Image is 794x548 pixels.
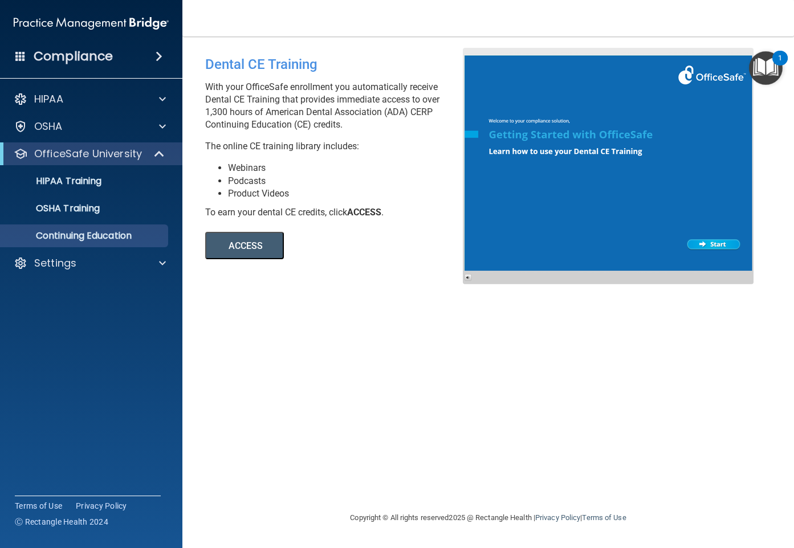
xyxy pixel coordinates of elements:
[14,12,169,35] img: PMB logo
[205,242,517,251] a: ACCESS
[582,513,626,522] a: Terms of Use
[280,500,697,536] div: Copyright © All rights reserved 2025 @ Rectangle Health | |
[205,232,284,259] button: ACCESS
[228,187,471,200] li: Product Videos
[34,147,142,161] p: OfficeSafe University
[76,500,127,512] a: Privacy Policy
[14,256,166,270] a: Settings
[34,256,76,270] p: Settings
[34,92,63,106] p: HIPAA
[205,81,471,131] p: With your OfficeSafe enrollment you automatically receive Dental CE Training that provides immedi...
[205,48,471,81] div: Dental CE Training
[778,58,782,73] div: 1
[15,516,108,527] span: Ⓒ Rectangle Health 2024
[14,120,166,133] a: OSHA
[205,206,471,219] div: To earn your dental CE credits, click .
[14,147,165,161] a: OfficeSafe University
[228,162,471,174] li: Webinars
[535,513,580,522] a: Privacy Policy
[228,175,471,187] li: Podcasts
[7,203,100,214] p: OSHA Training
[14,92,166,106] a: HIPAA
[7,175,101,187] p: HIPAA Training
[205,140,471,153] p: The online CE training library includes:
[347,207,381,218] b: ACCESS
[7,230,163,242] p: Continuing Education
[34,120,63,133] p: OSHA
[15,500,62,512] a: Terms of Use
[597,467,780,513] iframe: Drift Widget Chat Controller
[34,48,113,64] h4: Compliance
[749,51,783,85] button: Open Resource Center, 1 new notification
